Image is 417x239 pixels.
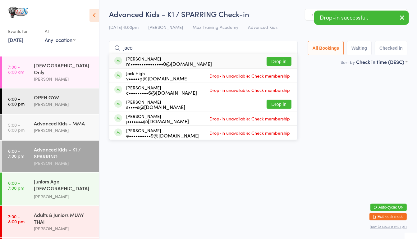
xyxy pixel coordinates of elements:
div: [PERSON_NAME] [34,160,94,167]
div: s••••s@[DOMAIN_NAME] [126,104,185,109]
div: OPEN GYM [34,94,94,101]
label: Sort by [341,59,355,65]
div: [PERSON_NAME] [34,101,94,108]
div: Check in time (DESC) [356,58,407,65]
span: Max Training Academy [193,24,238,30]
span: [DATE] 6:00pm [109,24,139,30]
div: Jack High [126,71,189,81]
div: Any location [45,36,76,43]
div: Advanced Kids - MMA [34,120,94,127]
span: Drop-in unavailable: Check membership [208,71,291,80]
time: 6:00 - 7:00 pm [8,148,24,158]
div: At [45,26,76,36]
span: [PERSON_NAME] [148,24,183,30]
button: Drop in [267,100,291,109]
time: 8:00 - 8:00 pm [8,96,25,106]
button: how to secure with pin [370,224,407,229]
time: 6:00 - 7:00 pm [8,180,24,190]
a: 6:00 -7:00 pmJuniors Age [DEMOGRAPHIC_DATA] STRENGTH & CONDITIONING[PERSON_NAME] [2,173,99,205]
div: [PERSON_NAME] [126,128,199,138]
a: 5:00 -6:00 pmAdvanced Kids - MMA[PERSON_NAME] [2,115,99,140]
span: Drop-in unavailable: Check membership [208,128,291,138]
time: 7:00 - 8:00 am [8,64,24,74]
button: All Bookings [308,41,344,55]
input: Search [109,41,298,55]
div: c•••••••••6@[DOMAIN_NAME] [126,90,197,95]
img: MAX Training Academy Ltd [6,5,30,20]
a: 6:00 -7:00 pmAdvanced Kids - K1 / SPARRING[PERSON_NAME] [2,141,99,172]
a: 8:00 -8:00 pmOPEN GYM[PERSON_NAME] [2,88,99,114]
button: Auto-cycle: ON [370,204,407,211]
div: Advanced Kids - K1 / SPARRING [34,146,94,160]
h2: Advanced Kids - K1 / SPARRING Check-in [109,9,407,19]
button: Checked in [375,41,407,55]
a: 7:00 -8:00 am[DEMOGRAPHIC_DATA] Only[PERSON_NAME] [2,56,99,88]
div: [PERSON_NAME] [126,85,197,95]
div: Drop-in successful. [314,11,409,25]
div: [PERSON_NAME] [34,193,94,200]
a: [DATE] [8,36,23,43]
div: [PERSON_NAME] [126,56,212,66]
span: Drop-in unavailable: Check membership [208,85,291,95]
div: Events for [8,26,39,36]
time: 7:00 - 8:00 pm [8,214,25,224]
div: [PERSON_NAME] [126,99,185,109]
a: 7:00 -8:00 pmAdults & Juniors MUAY THAI[PERSON_NAME] [2,206,99,237]
div: [PERSON_NAME] [126,114,189,124]
div: m•••••••••••••••0@[DOMAIN_NAME] [126,61,212,66]
div: [DEMOGRAPHIC_DATA] Only [34,62,94,75]
div: v•••••g@[DOMAIN_NAME] [126,76,189,81]
span: Advanced Kids [248,24,277,30]
button: Drop in [267,57,291,66]
div: p•••••4@[DOMAIN_NAME] [126,119,189,124]
button: Exit kiosk mode [369,213,407,220]
div: [PERSON_NAME] [34,75,94,83]
div: Juniors Age [DEMOGRAPHIC_DATA] STRENGTH & CONDITIONING [34,178,94,193]
div: Adults & Juniors MUAY THAI [34,211,94,225]
div: e••••••••••9@[DOMAIN_NAME] [126,133,199,138]
span: Drop-in unavailable: Check membership [208,114,291,123]
time: 5:00 - 6:00 pm [8,122,25,132]
div: [PERSON_NAME] [34,225,94,232]
div: [PERSON_NAME] [34,127,94,134]
button: Waiting [347,41,372,55]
